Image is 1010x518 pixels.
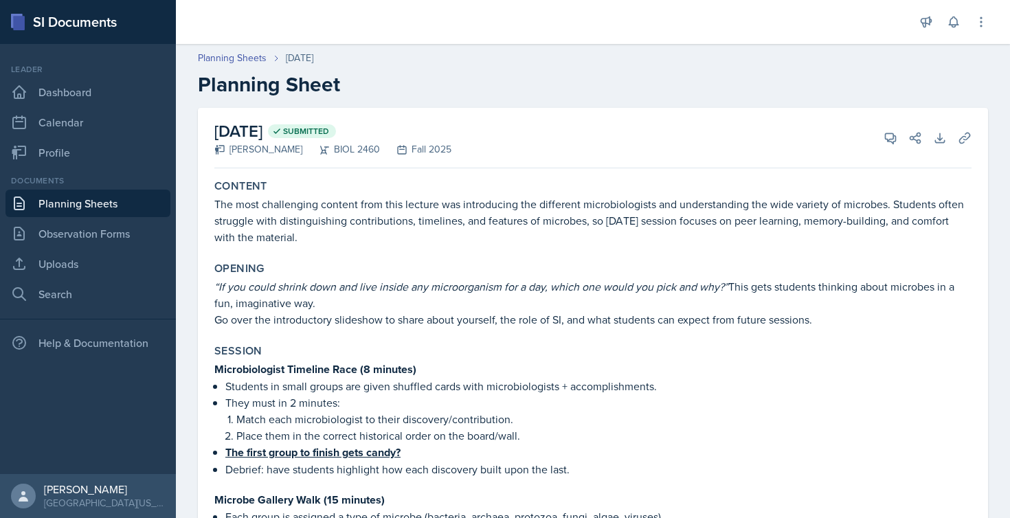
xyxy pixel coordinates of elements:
[214,262,265,275] label: Opening
[5,250,170,278] a: Uploads
[214,196,972,245] p: The most challenging content from this lecture was introducing the different microbiologists and ...
[225,461,972,477] p: Debrief: have students highlight how each discovery built upon the last.
[214,179,267,193] label: Content
[214,279,728,294] em: “If you could shrink down and live inside any microorganism for a day, which one would you pick a...
[302,142,380,157] div: BIOL 2460
[286,51,313,65] div: [DATE]
[214,361,416,377] strong: Microbiologist Timeline Race (8 minutes)
[225,378,972,394] p: Students in small groups are given shuffled cards with microbiologists + accomplishments.
[198,72,988,97] h2: Planning Sheet
[214,492,385,508] strong: Microbe Gallery Walk (15 minutes)
[5,280,170,308] a: Search
[5,329,170,357] div: Help & Documentation
[198,51,267,65] a: Planning Sheets
[5,78,170,106] a: Dashboard
[225,444,401,460] u: The first group to finish gets candy?
[236,427,972,444] p: Place them in the correct historical order on the board/wall.
[380,142,451,157] div: Fall 2025
[5,109,170,136] a: Calendar
[5,63,170,76] div: Leader
[236,411,972,427] p: Match each microbiologist to their discovery/contribution.
[214,142,302,157] div: [PERSON_NAME]
[5,139,170,166] a: Profile
[214,344,262,358] label: Session
[5,220,170,247] a: Observation Forms
[214,119,451,144] h2: [DATE]
[283,126,329,137] span: Submitted
[5,174,170,187] div: Documents
[44,496,165,510] div: [GEOGRAPHIC_DATA][US_STATE]
[214,311,972,328] p: Go over the introductory slideshow to share about yourself, the role of SI, and what students can...
[5,190,170,217] a: Planning Sheets
[225,394,972,411] p: They must in 2 minutes:
[214,278,972,311] p: This gets students thinking about microbes in a fun, imaginative way.
[44,482,165,496] div: [PERSON_NAME]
